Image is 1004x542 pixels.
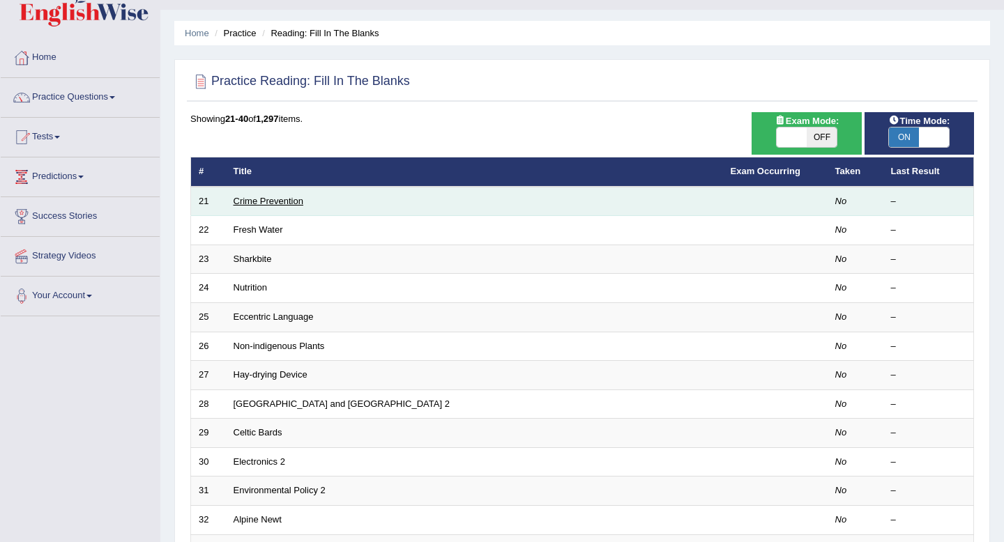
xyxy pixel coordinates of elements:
[752,112,861,155] div: Show exams occurring in exams
[891,456,966,469] div: –
[891,253,966,266] div: –
[191,157,226,187] th: #
[191,447,226,477] td: 30
[891,340,966,353] div: –
[891,369,966,382] div: –
[891,195,966,208] div: –
[1,118,160,153] a: Tests
[191,477,226,506] td: 31
[1,197,160,232] a: Success Stories
[835,254,847,264] em: No
[883,157,974,187] th: Last Result
[191,303,226,332] td: 25
[234,398,450,409] a: [GEOGRAPHIC_DATA] and [GEOGRAPHIC_DATA] 2
[234,485,326,495] a: Environmental Policy 2
[234,254,272,264] a: Sharkbite
[835,282,847,293] em: No
[807,127,837,147] span: OFF
[225,114,248,124] b: 21-40
[891,311,966,324] div: –
[891,224,966,237] div: –
[835,341,847,351] em: No
[835,485,847,495] em: No
[828,157,883,187] th: Taken
[211,26,256,40] li: Practice
[835,369,847,380] em: No
[191,274,226,303] td: 24
[234,224,283,235] a: Fresh Water
[226,157,723,187] th: Title
[191,332,226,361] td: 26
[234,196,303,206] a: Crime Prevention
[835,514,847,525] em: No
[191,245,226,274] td: 23
[835,311,847,322] em: No
[1,38,160,73] a: Home
[835,224,847,235] em: No
[889,127,919,147] span: ON
[190,112,974,125] div: Showing of items.
[259,26,379,40] li: Reading: Fill In The Blanks
[891,426,966,440] div: –
[234,369,307,380] a: Hay-drying Device
[883,114,955,128] span: Time Mode:
[191,419,226,448] td: 29
[190,71,410,92] h2: Practice Reading: Fill In The Blanks
[1,78,160,113] a: Practice Questions
[1,157,160,192] a: Predictions
[835,398,847,409] em: No
[185,28,209,38] a: Home
[891,484,966,497] div: –
[234,514,282,525] a: Alpine Newt
[234,282,267,293] a: Nutrition
[891,281,966,295] div: –
[256,114,279,124] b: 1,297
[191,216,226,245] td: 22
[234,456,285,467] a: Electronics 2
[769,114,844,128] span: Exam Mode:
[191,389,226,419] td: 28
[191,361,226,390] td: 27
[1,277,160,311] a: Your Account
[234,427,282,438] a: Celtic Bards
[191,187,226,216] td: 21
[835,427,847,438] em: No
[731,166,800,176] a: Exam Occurring
[1,237,160,272] a: Strategy Videos
[234,341,325,351] a: Non-indigenous Plants
[835,456,847,467] em: No
[191,505,226,534] td: 32
[234,311,314,322] a: Eccentric Language
[891,513,966,527] div: –
[835,196,847,206] em: No
[891,398,966,411] div: –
